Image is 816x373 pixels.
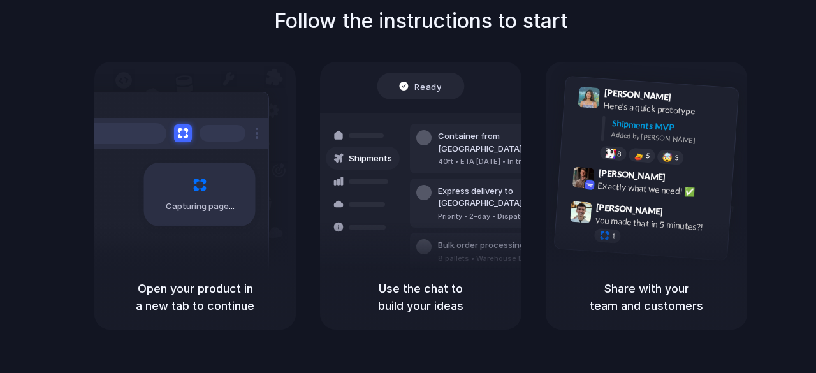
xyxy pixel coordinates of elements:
div: Here's a quick prototype [603,99,731,121]
h5: Open your product in a new tab to continue [110,280,280,314]
span: 5 [646,152,650,159]
span: 3 [674,154,679,161]
span: [PERSON_NAME] [596,200,664,219]
span: Ready [415,80,442,92]
span: Shipments [349,152,392,165]
h5: Share with your team and customers [561,280,732,314]
div: Container from [GEOGRAPHIC_DATA] [438,130,576,155]
div: Added by [PERSON_NAME] [611,129,728,148]
span: 1 [611,233,616,240]
span: 9:42 AM [669,172,696,187]
span: [PERSON_NAME] [598,166,666,184]
span: [PERSON_NAME] [604,85,671,104]
span: 8 [617,150,622,157]
div: Exactly what we need! ✅ [597,179,725,201]
h5: Use the chat to build your ideas [335,280,506,314]
div: Express delivery to [GEOGRAPHIC_DATA] [438,185,576,210]
h1: Follow the instructions to start [274,6,567,36]
div: Priority • 2-day • Dispatched [438,211,576,222]
div: 40ft • ETA [DATE] • In transit [438,156,576,167]
div: Bulk order processing [438,239,557,252]
span: 9:47 AM [667,206,693,221]
span: Capturing page [166,200,237,213]
div: you made that in 5 minutes?! [595,213,722,235]
span: 9:41 AM [675,92,701,107]
div: 🤯 [662,152,673,162]
div: 8 pallets • Warehouse B • Packed [438,253,557,264]
div: Shipments MVP [611,117,729,138]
